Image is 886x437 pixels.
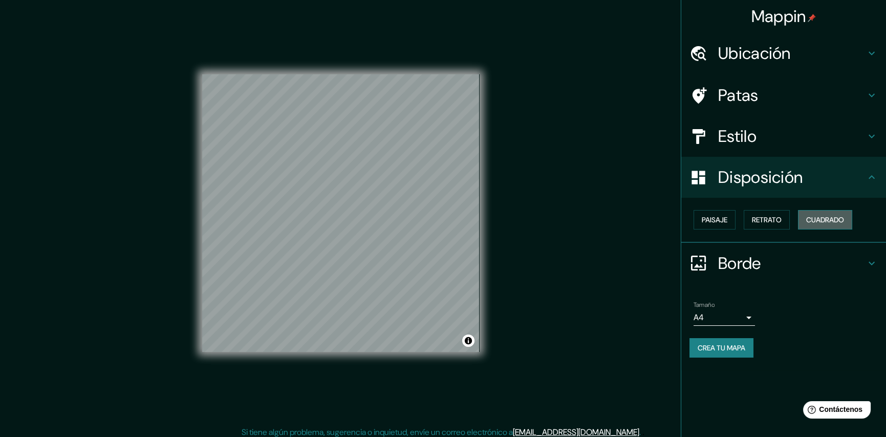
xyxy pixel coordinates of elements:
button: Cuadrado [798,210,852,230]
button: Crea tu mapa [689,338,753,358]
button: Retrato [744,210,790,230]
font: Paisaje [702,215,727,224]
font: Crea tu mapa [698,343,745,352]
font: Ubicación [718,43,791,64]
div: Patas [681,75,886,116]
button: Paisaje [694,210,736,230]
div: Borde [681,243,886,284]
font: A4 [694,312,704,323]
div: Ubicación [681,33,886,74]
font: Mappin [751,6,806,27]
button: Activar o desactivar atribución [462,335,474,347]
iframe: Lanzador de widgets de ayuda [795,397,875,426]
font: Patas [718,85,759,106]
font: Estilo [718,126,757,147]
canvas: Mapa [202,74,480,352]
div: Disposición [681,157,886,198]
div: Estilo [681,116,886,157]
font: Tamaño [694,301,715,309]
img: pin-icon.png [808,14,816,22]
div: A4 [694,309,755,326]
font: Retrato [752,215,782,224]
font: Disposición [718,167,803,188]
font: Cuadrado [806,215,844,224]
font: Borde [718,253,761,274]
